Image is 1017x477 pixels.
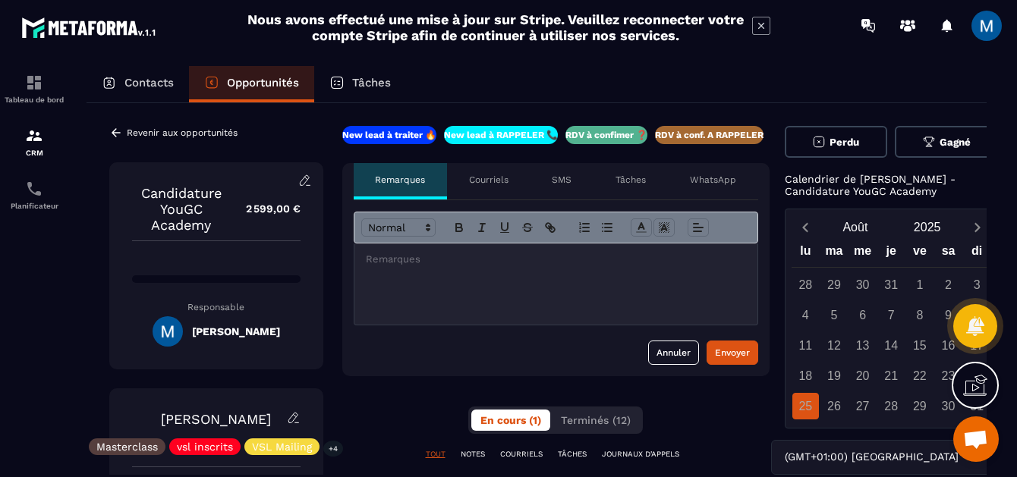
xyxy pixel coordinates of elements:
div: 26 [820,393,847,419]
div: 1 [906,271,933,298]
p: COURRIELS [500,449,543,460]
p: Responsable [132,302,301,312]
p: WhatsApp [690,174,736,186]
div: Envoyer [715,345,750,360]
p: Revenir aux opportunités [127,127,238,138]
p: SMS [552,174,571,186]
p: RDV à confimer ❓ [565,129,647,141]
div: Calendar wrapper [792,240,992,419]
a: Opportunités [189,66,314,102]
div: je [877,240,905,267]
div: sa [934,240,963,267]
button: En cours (1) [471,410,550,431]
p: RDV à conf. A RAPPELER [655,129,764,141]
div: di [962,240,991,267]
span: (GMT+01:00) [GEOGRAPHIC_DATA] [781,449,962,466]
span: Perdu [830,137,859,148]
p: Tâches [352,76,391,89]
p: Opportunités [227,76,299,89]
h5: [PERSON_NAME] [192,325,280,337]
button: Terminés (12) [552,410,640,431]
div: ma [820,240,849,267]
p: Tableau de bord [4,96,65,104]
div: 4 [792,302,819,328]
div: 8 [906,302,933,328]
p: New lead à traiter 🔥 [342,129,436,141]
div: 5 [820,302,847,328]
a: Contacts [87,66,189,102]
div: 23 [935,362,962,389]
div: 11 [792,332,819,359]
p: Candidature YouGC Academy [132,185,231,233]
a: formationformationTableau de bord [4,62,65,115]
div: 21 [878,362,905,389]
div: 15 [906,332,933,359]
p: Contacts [124,76,174,89]
button: Previous month [792,217,820,237]
a: [PERSON_NAME] [161,411,271,427]
div: 12 [820,332,847,359]
button: Envoyer [707,340,758,365]
div: Calendar days [792,271,992,419]
div: Search for option [771,440,998,475]
a: Tâches [314,66,406,102]
div: 29 [820,271,847,298]
button: Perdu [785,126,888,158]
p: Calendrier de [PERSON_NAME] - Candidature YouGC Academy [785,173,999,197]
span: En cours (1) [480,414,541,426]
p: Planificateur [4,202,65,210]
div: 3 [964,271,990,298]
p: TÂCHES [558,449,587,460]
div: 16 [935,332,962,359]
button: Open months overlay [820,214,892,240]
p: vsl inscrits [177,441,233,452]
div: 30 [935,393,962,419]
div: 13 [849,332,876,359]
span: Terminés (12) [561,414,631,426]
div: 6 [849,302,876,328]
p: NOTES [461,449,485,460]
div: 28 [878,393,905,419]
div: 19 [820,362,847,389]
a: Ouvrir le chat [953,416,999,462]
div: 22 [906,362,933,389]
img: formation [25,74,43,92]
span: Gagné [940,137,971,148]
h2: Nous avons effectué une mise à jour sur Stripe. Veuillez reconnecter votre compte Stripe afin de ... [247,11,745,43]
button: Annuler [648,340,699,365]
div: 9 [935,302,962,328]
p: Masterclass [96,441,158,452]
div: 31 [878,271,905,298]
p: CRM [4,149,65,157]
p: Remarques [375,174,425,186]
div: 28 [792,271,819,298]
a: schedulerschedulerPlanificateur [4,168,65,221]
p: 2 599,00 € [231,194,301,224]
div: 25 [792,393,819,419]
img: formation [25,127,43,145]
div: lu [792,240,820,267]
div: 27 [849,393,876,419]
p: JOURNAUX D'APPELS [602,449,679,460]
div: 29 [906,393,933,419]
div: 14 [878,332,905,359]
div: me [849,240,877,267]
p: Courriels [469,174,508,186]
button: Open years overlay [891,214,963,240]
img: scheduler [25,180,43,198]
p: New lead à RAPPELER 📞 [444,129,558,141]
p: VSL Mailing [252,441,312,452]
p: TOUT [426,449,446,460]
p: Tâches [616,174,646,186]
div: ve [905,240,934,267]
img: logo [21,14,158,41]
button: Gagné [895,126,998,158]
p: +4 [323,441,343,457]
a: formationformationCRM [4,115,65,168]
div: 7 [878,302,905,328]
div: 20 [849,362,876,389]
div: 30 [849,271,876,298]
button: Next month [963,217,991,237]
div: 2 [935,271,962,298]
div: 18 [792,362,819,389]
